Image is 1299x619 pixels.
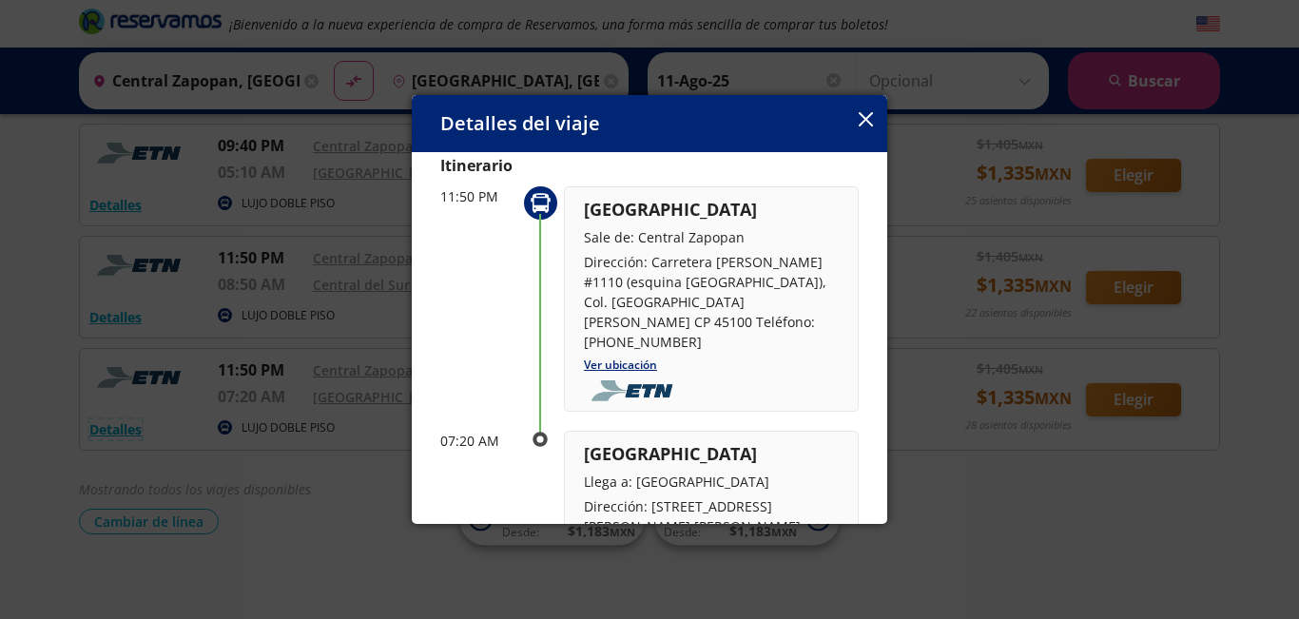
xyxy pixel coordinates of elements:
[440,186,516,206] p: 11:50 PM
[584,496,839,576] p: Dirección: [STREET_ADDRESS][PERSON_NAME] [PERSON_NAME][GEOGRAPHIC_DATA][PERSON_NAME] CP 07760 Tel...
[584,441,839,467] p: [GEOGRAPHIC_DATA]
[584,227,839,247] p: Sale de: Central Zapopan
[584,380,686,401] img: foobar2.png
[440,109,600,138] p: Detalles del viaje
[584,472,839,492] p: Llega a: [GEOGRAPHIC_DATA]
[584,252,839,352] p: Dirección: Carretera [PERSON_NAME] #1110 (esquina [GEOGRAPHIC_DATA]), Col. [GEOGRAPHIC_DATA][PERS...
[584,357,657,373] a: Ver ubicación
[584,197,839,222] p: [GEOGRAPHIC_DATA]
[440,154,859,177] p: Itinerario
[440,431,516,451] p: 07:20 AM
